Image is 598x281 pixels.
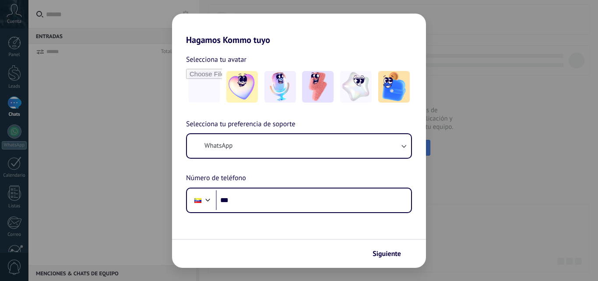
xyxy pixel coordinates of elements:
[378,71,410,103] img: -5.jpeg
[264,71,296,103] img: -2.jpeg
[186,173,246,184] span: Número de teléfono
[373,251,401,257] span: Siguiente
[190,191,206,210] div: Venezuela: + 58
[172,14,426,45] h2: Hagamos Kommo tuyo
[340,71,372,103] img: -4.jpeg
[369,246,413,261] button: Siguiente
[302,71,334,103] img: -3.jpeg
[187,134,411,158] button: WhatsApp
[226,71,258,103] img: -1.jpeg
[204,142,232,150] span: WhatsApp
[186,119,295,130] span: Selecciona tu preferencia de soporte
[186,54,246,65] span: Selecciona tu avatar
